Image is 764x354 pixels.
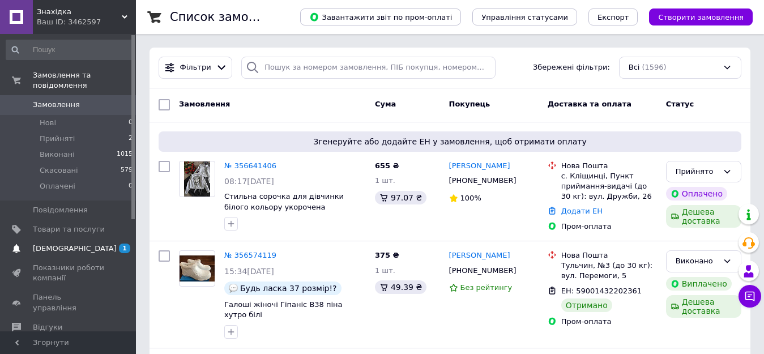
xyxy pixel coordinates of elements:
span: Скасовані [40,165,78,176]
img: :speech_balloon: [229,284,238,293]
span: Замовлення [179,100,230,108]
div: Виконано [676,255,718,267]
span: 0 [129,118,133,128]
div: Нова Пошта [561,250,657,261]
div: Дешева доставка [666,205,741,228]
input: Пошук [6,40,134,60]
button: Управління статусами [472,8,577,25]
div: Прийнято [676,166,718,178]
div: Тульчин, №3 (до 30 кг): вул. Перемоги, 5 [561,261,657,281]
a: Стильна сорочка для дівчинки білого кольору укорочена [224,192,344,211]
span: 1 [119,244,130,253]
span: Управління статусами [481,13,568,22]
div: Нова Пошта [561,161,657,171]
span: Замовлення та повідомлення [33,70,136,91]
span: 08:17[DATE] [224,177,274,186]
div: Дешева доставка [666,295,741,318]
button: Експорт [588,8,638,25]
span: Відгуки [33,322,62,332]
span: Нові [40,118,56,128]
span: 375 ₴ [375,251,399,259]
span: [DEMOGRAPHIC_DATA] [33,244,117,254]
span: Статус [666,100,694,108]
span: Показники роботи компанії [33,263,105,283]
img: Фото товару [184,161,211,197]
a: Створити замовлення [638,12,753,21]
span: Згенеруйте або додайте ЕН у замовлення, щоб отримати оплату [163,136,737,147]
span: Будь ласка 37 розмір!? [240,284,337,293]
span: Оплачені [40,181,75,191]
button: Завантажити звіт по пром-оплаті [300,8,461,25]
span: Всі [629,62,640,73]
span: Експорт [597,13,629,22]
span: Знахідка [37,7,122,17]
span: Створити замовлення [658,13,744,22]
a: Фото товару [179,161,215,197]
a: [PERSON_NAME] [449,161,510,172]
span: ЕН: 59001432202361 [561,287,642,295]
div: Виплачено [666,277,732,291]
span: 1015 [117,150,133,160]
span: Збережені фільтри: [533,62,610,73]
a: [PERSON_NAME] [449,250,510,261]
span: Фільтри [180,62,211,73]
span: 2 [129,134,133,144]
span: (1596) [642,63,666,71]
div: 49.39 ₴ [375,280,426,294]
span: Без рейтингу [460,283,513,292]
span: Замовлення [33,100,80,110]
a: № 356641406 [224,161,276,170]
button: Чат з покупцем [739,285,761,308]
div: с. Кліщинці, Пункт приймання-видачі (до 30 кг): вул. Дружби, 26 [561,171,657,202]
input: Пошук за номером замовлення, ПІБ покупця, номером телефону, Email, номером накладної [241,57,495,79]
div: 97.07 ₴ [375,191,426,204]
div: Оплачено [666,187,727,201]
div: [PHONE_NUMBER] [447,263,519,278]
span: Покупець [449,100,490,108]
div: Пром-оплата [561,317,657,327]
span: 100% [460,194,481,202]
span: Cума [375,100,396,108]
a: Галоші жіночі Гіпаніс В38 піна хутро білі [224,300,343,319]
img: Фото товару [180,255,215,282]
a: Фото товару [179,250,215,287]
h1: Список замовлень [170,10,285,24]
div: Пром-оплата [561,221,657,232]
span: Виконані [40,150,75,160]
span: Панель управління [33,292,105,313]
span: Доставка та оплата [548,100,631,108]
span: 655 ₴ [375,161,399,170]
span: Товари та послуги [33,224,105,234]
div: Ваш ID: 3462597 [37,17,136,27]
span: 15:34[DATE] [224,267,274,276]
span: Завантажити звіт по пром-оплаті [309,12,452,22]
span: 1 шт. [375,266,395,275]
a: Додати ЕН [561,207,603,215]
span: Прийняті [40,134,75,144]
span: 1 шт. [375,176,395,185]
div: [PHONE_NUMBER] [447,173,519,188]
span: 0 [129,181,133,191]
div: Отримано [561,298,612,312]
span: 579 [121,165,133,176]
a: № 356574119 [224,251,276,259]
span: Повідомлення [33,205,88,215]
button: Створити замовлення [649,8,753,25]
